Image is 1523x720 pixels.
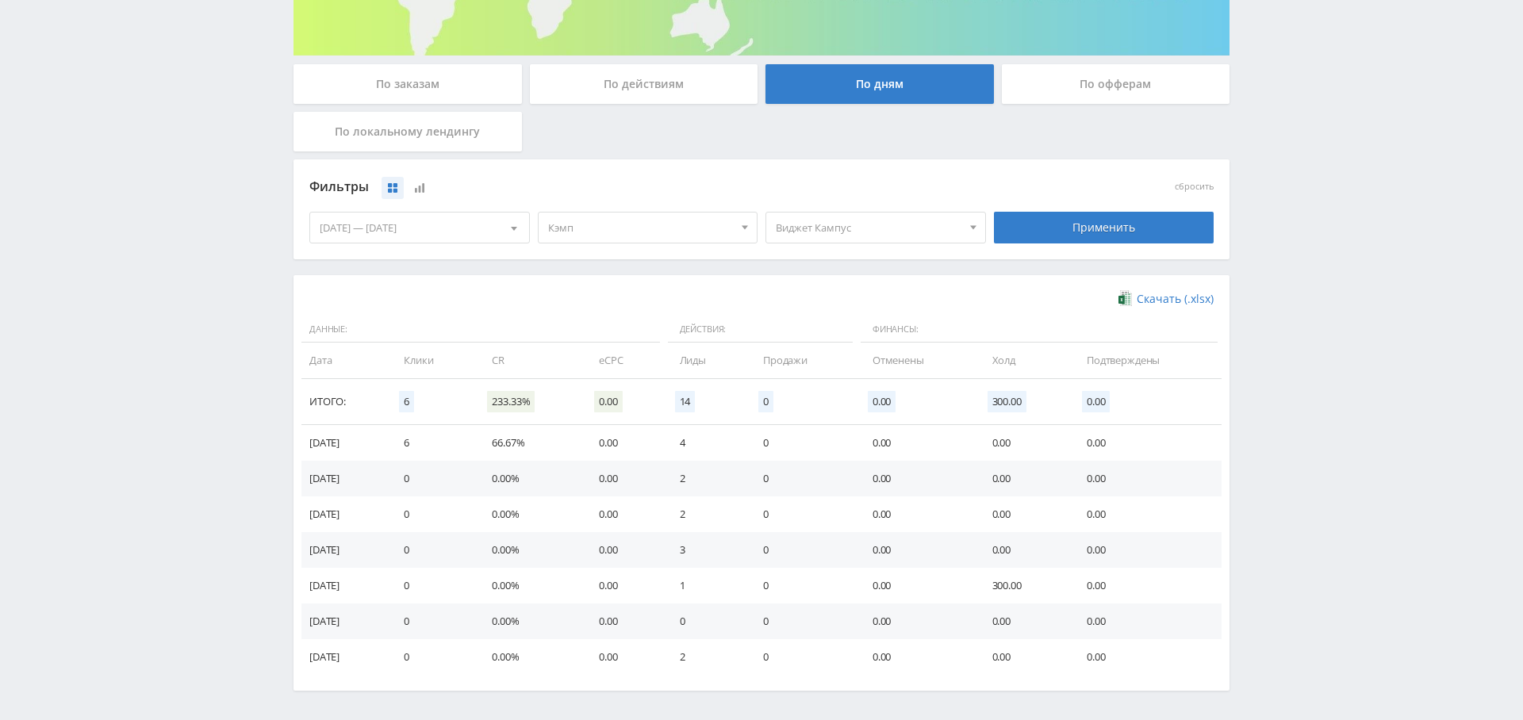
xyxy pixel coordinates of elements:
img: xlsx [1118,290,1132,306]
td: [DATE] [301,639,388,675]
td: 0.00 [583,532,663,568]
td: 0 [747,496,857,532]
td: eCPC [583,343,663,378]
td: 300.00 [976,568,1071,603]
td: 0.00 [583,603,663,639]
td: 66.67% [476,425,583,461]
span: Финансы: [861,316,1218,343]
td: Итого: [301,379,388,425]
td: 2 [664,639,747,675]
td: 0.00% [476,532,583,568]
td: 0.00 [583,461,663,496]
span: Кэмп [548,213,734,243]
td: 0.00% [476,496,583,532]
td: 0.00 [857,639,976,675]
td: CR [476,343,583,378]
td: 0.00 [583,639,663,675]
td: 0 [747,603,857,639]
td: 0 [747,461,857,496]
td: 4 [664,425,747,461]
span: Данные: [301,316,660,343]
td: 0 [388,568,476,603]
td: 0.00 [857,496,976,532]
td: 1 [664,568,747,603]
td: 0.00 [1071,639,1222,675]
td: 0.00% [476,461,583,496]
span: 0.00 [868,391,896,412]
td: 0.00 [857,603,976,639]
td: 0.00 [976,639,1071,675]
td: 0.00% [476,568,583,603]
span: 0.00 [594,391,622,412]
span: Виджет Кампус [776,213,961,243]
div: По заказам [293,64,522,104]
td: Отменены [857,343,976,378]
div: По дням [765,64,994,104]
td: 0.00 [976,461,1071,496]
td: 0.00 [1071,461,1222,496]
div: Применить [994,212,1214,243]
button: сбросить [1175,182,1214,192]
td: 0.00 [857,532,976,568]
td: 0.00 [1071,603,1222,639]
span: 14 [675,391,696,412]
td: Подтверждены [1071,343,1222,378]
td: 0.00 [1071,425,1222,461]
td: 0.00 [976,496,1071,532]
span: 0.00 [1082,391,1110,412]
td: 0.00 [857,461,976,496]
td: [DATE] [301,496,388,532]
td: 0.00 [857,568,976,603]
td: 2 [664,461,747,496]
span: 300.00 [988,391,1026,412]
td: 0 [747,568,857,603]
div: По локальному лендингу [293,112,522,151]
td: 0.00 [857,425,976,461]
td: 0.00 [976,603,1071,639]
td: [DATE] [301,461,388,496]
div: [DATE] — [DATE] [310,213,529,243]
div: По действиям [530,64,758,104]
td: 0 [388,461,476,496]
td: Клики [388,343,476,378]
td: 0 [388,496,476,532]
td: 3 [664,532,747,568]
td: 0.00% [476,603,583,639]
span: 6 [399,391,414,412]
td: 0 [388,603,476,639]
td: 0 [664,603,747,639]
td: 2 [664,496,747,532]
td: 0.00 [1071,496,1222,532]
td: 0 [747,425,857,461]
div: По офферам [1002,64,1230,104]
td: 0 [388,639,476,675]
div: Фильтры [309,175,986,199]
td: [DATE] [301,568,388,603]
td: [DATE] [301,532,388,568]
span: Действия: [668,316,853,343]
td: Дата [301,343,388,378]
td: [DATE] [301,425,388,461]
td: 0.00% [476,639,583,675]
td: 0.00 [583,568,663,603]
td: [DATE] [301,603,388,639]
a: Скачать (.xlsx) [1118,291,1214,307]
td: 0.00 [1071,532,1222,568]
td: 0 [747,532,857,568]
td: 0.00 [583,496,663,532]
span: 233.33% [487,391,535,412]
td: 0 [388,532,476,568]
td: Лиды [664,343,747,378]
td: 0.00 [1071,568,1222,603]
td: Продажи [747,343,857,378]
span: 0 [758,391,773,412]
td: 0.00 [583,425,663,461]
td: 0 [747,639,857,675]
span: Скачать (.xlsx) [1137,293,1214,305]
td: Холд [976,343,1071,378]
td: 0.00 [976,532,1071,568]
td: 6 [388,425,476,461]
td: 0.00 [976,425,1071,461]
